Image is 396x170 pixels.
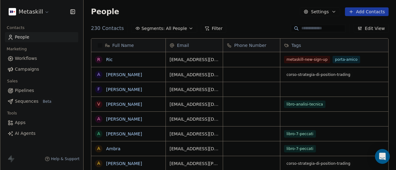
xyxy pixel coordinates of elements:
div: A [97,160,100,167]
span: [EMAIL_ADDRESS][DOMAIN_NAME] [170,56,219,63]
span: libro-7-peccati [284,145,316,152]
a: AI Agents [5,128,78,139]
span: People [91,7,119,16]
a: Help & Support [45,156,80,161]
a: [PERSON_NAME] [106,72,142,77]
span: All People [166,25,187,32]
div: R [97,56,100,63]
div: Full Name [91,39,166,52]
span: metaskill-new-sign-up [284,56,330,63]
a: [PERSON_NAME] [106,117,142,122]
span: libro-analisi-tecnica [284,101,325,108]
span: [EMAIL_ADDRESS][DOMAIN_NAME] [170,101,219,107]
span: corso-strategia-di-position-trading [284,160,353,167]
a: People [5,32,78,42]
span: Beta [41,98,53,105]
span: Sequences [15,98,38,105]
a: [PERSON_NAME] [106,161,142,166]
a: Apps [5,118,78,128]
button: Add Contacts [345,7,389,16]
span: Workflows [15,55,37,62]
span: [EMAIL_ADDRESS][DOMAIN_NAME] [170,86,219,93]
span: Email [177,42,189,48]
span: Phone Number [234,42,266,48]
span: Tags [291,42,301,48]
span: Segments: [141,25,165,32]
span: [EMAIL_ADDRESS][DOMAIN_NAME] [170,146,219,152]
span: People [15,34,29,40]
a: SequencesBeta [5,96,78,106]
div: A [97,71,100,78]
span: porta-amico [333,56,360,63]
div: V [97,101,100,107]
a: Pipelines [5,85,78,96]
a: Ric [106,57,113,62]
a: [PERSON_NAME] [106,87,142,92]
span: 230 Contacts [91,25,124,32]
a: [PERSON_NAME] [106,102,142,107]
a: Ambra [106,146,120,151]
div: A [97,145,100,152]
span: corso-strategia-di-position-trading [284,71,353,78]
div: A [97,131,100,137]
div: A [97,116,100,122]
span: [EMAIL_ADDRESS][DOMAIN_NAME] [170,131,219,137]
div: Open Intercom Messenger [375,149,390,164]
span: Marketing [4,44,29,54]
span: Tools [4,109,19,118]
a: [PERSON_NAME] [106,131,142,136]
span: Apps [15,119,26,126]
div: F [97,86,100,93]
div: Phone Number [223,39,280,52]
span: [EMAIL_ADDRESS][DOMAIN_NAME] [170,116,219,122]
span: [EMAIL_ADDRESS][DOMAIN_NAME] [170,72,219,78]
button: Edit View [354,24,389,33]
span: [EMAIL_ADDRESS][PERSON_NAME][DOMAIN_NAME] [170,160,219,167]
span: Metaskill [19,8,43,16]
img: AVATAR%20METASKILL%20-%20Colori%20Positivo.png [9,8,16,15]
span: Full Name [112,42,134,48]
span: Help & Support [51,156,80,161]
span: Contacts [4,23,27,32]
span: Sales [4,77,20,86]
span: Campaigns [15,66,39,73]
a: Campaigns [5,64,78,74]
a: Workflows [5,53,78,64]
span: AI Agents [15,130,36,137]
span: Pipelines [15,87,34,94]
button: Metaskill [7,6,51,17]
span: libro-7-peccati [284,130,316,138]
div: Email [166,39,223,52]
button: Settings [300,7,340,16]
button: Filter [201,24,226,33]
